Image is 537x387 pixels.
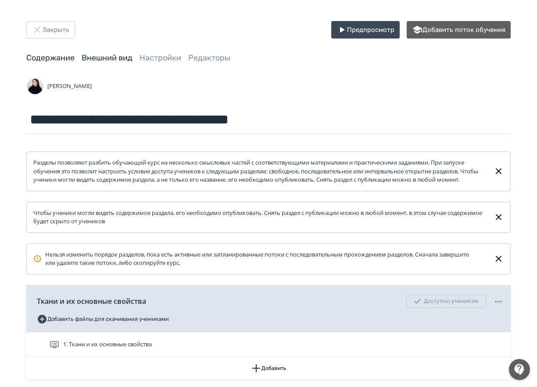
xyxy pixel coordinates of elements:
[33,158,487,184] div: Разделы позволяют разбить обучающий курс на несколько смысловых частей с соответствующими материа...
[407,21,511,39] button: Добавить поток обучения
[406,295,486,308] div: Доступно ученикам
[37,296,146,306] span: Ткани и их основные свойства
[37,312,169,326] button: Добавить файлы для скачивания учениками
[26,77,44,95] img: Avatar
[33,209,487,226] div: Чтобы ученики могли видеть содержимое раздела, его необходимо опубликовать. Снять раздел с публик...
[33,250,480,267] div: Нельзя изменить порядок разделов, пока есть активные или запланированные потоки с последовательны...
[82,53,132,63] a: Внешний вид
[188,53,230,63] a: Редакторы
[47,82,92,91] span: [PERSON_NAME]
[26,357,511,379] button: Добавить
[63,340,152,349] span: 1. Ткани и их основные свойства
[26,332,511,357] div: 1. Ткани и их основные свойства
[26,21,75,39] button: Закрыть
[331,21,400,39] button: Предпросмотр
[140,53,181,63] a: Настройки
[26,53,75,63] a: Содержание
